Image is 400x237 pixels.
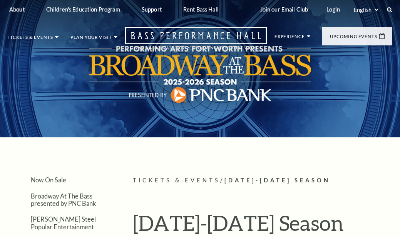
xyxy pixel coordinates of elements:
p: / [133,176,392,185]
span: Tickets & Events [133,177,220,184]
select: Select: [352,6,380,13]
p: Children's Education Program [46,6,120,13]
p: Tickets & Events [8,35,53,43]
p: About [9,6,25,13]
a: [PERSON_NAME] Steel Popular Entertainment [31,215,96,230]
a: Broadway At The Bass presented by PNC Bank [31,192,96,207]
span: [DATE]-[DATE] Season [224,177,330,184]
p: Support [142,6,162,13]
p: Rent Bass Hall [183,6,219,13]
p: Upcoming Events [330,34,377,43]
p: Plan Your Visit [70,35,112,43]
p: Experience [274,34,305,43]
a: Now On Sale [31,176,66,184]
